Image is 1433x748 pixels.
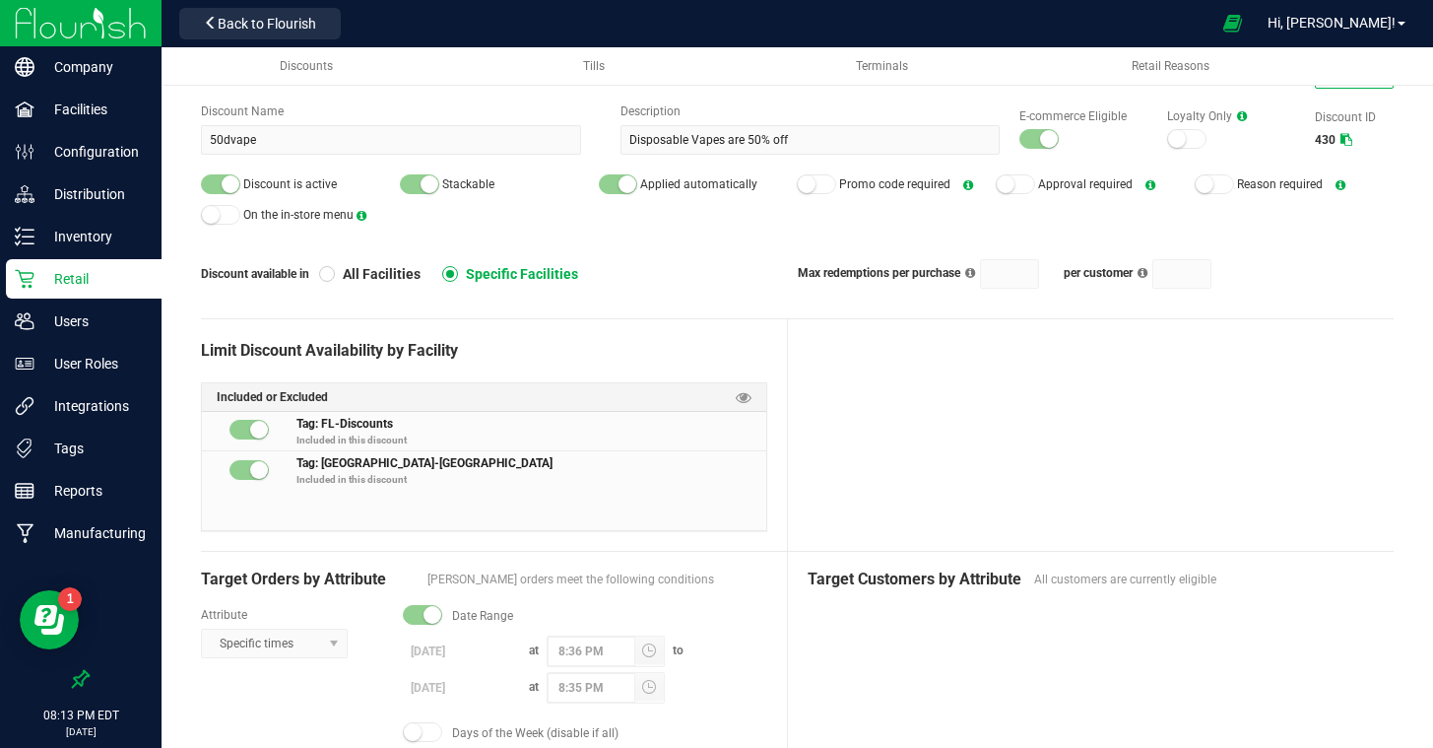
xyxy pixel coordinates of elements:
[583,59,605,73] span: Tills
[296,453,553,470] span: Tag: [GEOGRAPHIC_DATA]-[GEOGRAPHIC_DATA]
[1237,177,1323,191] span: Reason required
[280,59,333,73] span: Discounts
[34,267,153,291] p: Retail
[15,439,34,458] inline-svg: Tags
[798,266,960,280] span: Max redemptions per purchase
[34,479,153,503] p: Reports
[808,568,1024,591] span: Target Customers by Attribute
[15,523,34,543] inline-svg: Manufacturing
[1034,571,1374,588] span: All customers are currently eligible
[1167,107,1295,125] label: Loyalty Only
[1315,108,1394,126] label: Discount ID
[1268,15,1396,31] span: Hi, [PERSON_NAME]!
[201,265,319,283] span: Discount available in
[1064,266,1133,280] span: per customer
[15,481,34,501] inline-svg: Reports
[736,388,751,407] span: Preview
[15,396,34,416] inline-svg: Integrations
[201,606,383,624] label: Attribute
[1210,4,1255,42] span: Open Ecommerce Menu
[521,644,547,657] span: at
[1315,133,1335,147] span: 430
[458,265,578,283] span: Specific Facilities
[34,437,153,460] p: Tags
[452,724,619,742] span: Days of the Week (disable if all)
[1038,177,1133,191] span: Approval required
[34,309,153,333] p: Users
[179,8,341,39] button: Back to Flourish
[15,354,34,374] inline-svg: User Roles
[34,140,153,164] p: Configuration
[34,182,153,206] p: Distribution
[20,590,79,649] iframe: Resource center
[15,227,34,246] inline-svg: Inventory
[335,265,421,283] span: All Facilities
[34,352,153,375] p: User Roles
[243,177,337,191] span: Discount is active
[71,669,91,689] label: Pin the sidebar to full width on large screens
[34,55,153,79] p: Company
[640,177,757,191] span: Applied automatically
[296,433,767,447] p: Included in this discount
[218,16,316,32] span: Back to Flourish
[201,568,418,591] span: Target Orders by Attribute
[665,644,691,657] span: to
[34,98,153,121] p: Facilities
[202,383,766,412] div: Included or Excluded
[1132,59,1209,73] span: Retail Reasons
[442,177,494,191] span: Stackable
[201,102,581,120] label: Discount Name
[34,225,153,248] p: Inventory
[9,724,153,739] p: [DATE]
[427,571,767,588] span: [PERSON_NAME] orders meet the following conditions
[34,521,153,545] p: Manufacturing
[15,100,34,119] inline-svg: Facilities
[856,59,908,73] span: Terminals
[15,184,34,204] inline-svg: Distribution
[15,269,34,289] inline-svg: Retail
[296,414,393,431] span: Tag: FL-Discounts
[15,142,34,162] inline-svg: Configuration
[243,208,354,222] span: On the in-store menu
[9,707,153,724] p: 08:13 PM EDT
[839,177,950,191] span: Promo code required
[1019,107,1147,125] label: E-commerce Eligible
[58,587,82,611] iframe: Resource center unread badge
[201,339,767,363] div: Limit Discount Availability by Facility
[620,102,1001,120] label: Description
[521,680,547,694] span: at
[452,607,513,625] span: Date Range
[296,472,767,487] p: Included in this discount
[15,311,34,331] inline-svg: Users
[15,57,34,77] inline-svg: Company
[34,394,153,418] p: Integrations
